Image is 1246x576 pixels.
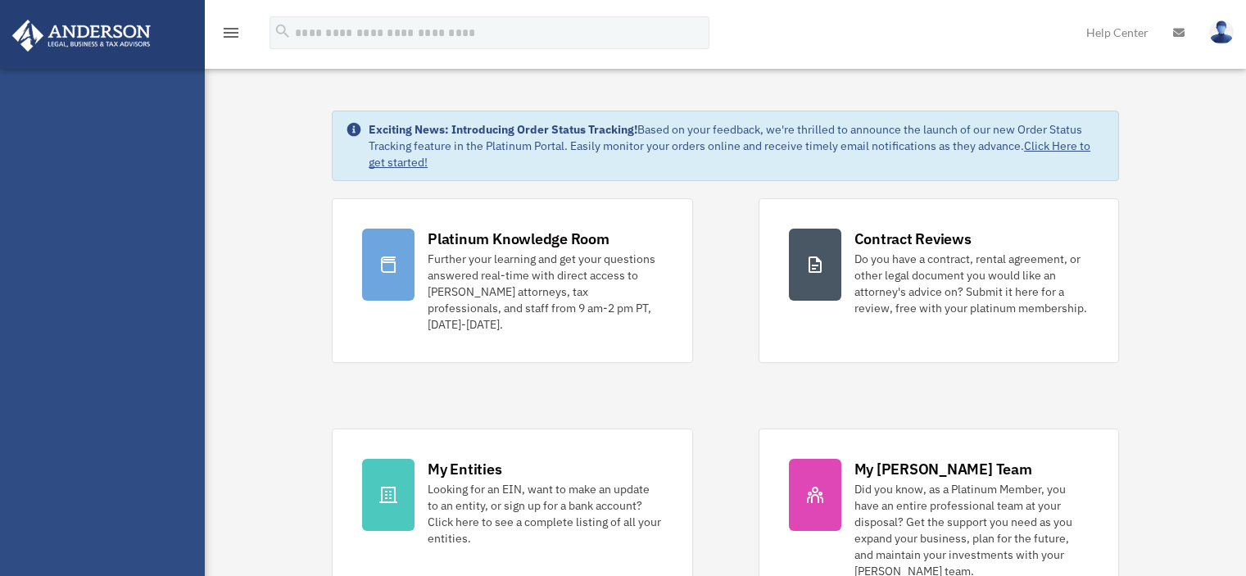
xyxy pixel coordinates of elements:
[854,229,972,249] div: Contract Reviews
[854,459,1032,479] div: My [PERSON_NAME] Team
[221,29,241,43] a: menu
[369,122,637,137] strong: Exciting News: Introducing Order Status Tracking!
[274,22,292,40] i: search
[428,481,662,547] div: Looking for an EIN, want to make an update to an entity, or sign up for a bank account? Click her...
[221,23,241,43] i: menu
[759,198,1119,363] a: Contract Reviews Do you have a contract, rental agreement, or other legal document you would like...
[369,138,1090,170] a: Click Here to get started!
[854,251,1089,316] div: Do you have a contract, rental agreement, or other legal document you would like an attorney's ad...
[7,20,156,52] img: Anderson Advisors Platinum Portal
[428,459,501,479] div: My Entities
[369,121,1105,170] div: Based on your feedback, we're thrilled to announce the launch of our new Order Status Tracking fe...
[428,251,662,333] div: Further your learning and get your questions answered real-time with direct access to [PERSON_NAM...
[428,229,609,249] div: Platinum Knowledge Room
[1209,20,1234,44] img: User Pic
[332,198,692,363] a: Platinum Knowledge Room Further your learning and get your questions answered real-time with dire...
